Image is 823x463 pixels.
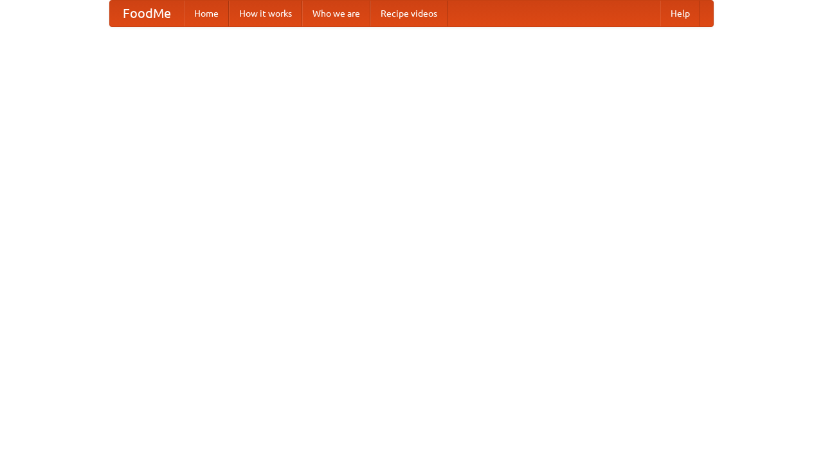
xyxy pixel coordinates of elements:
[110,1,184,26] a: FoodMe
[229,1,302,26] a: How it works
[302,1,370,26] a: Who we are
[370,1,448,26] a: Recipe videos
[660,1,700,26] a: Help
[184,1,229,26] a: Home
